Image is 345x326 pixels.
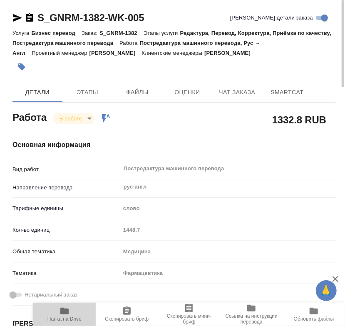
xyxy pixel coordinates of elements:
span: Скопировать мини-бриф [163,313,216,325]
span: Детали [17,87,57,98]
button: Папка на Drive [33,303,96,326]
span: 🙏 [319,282,333,299]
p: Этапы услуги [144,30,180,36]
button: Ссылка на инструкции перевода [220,303,283,326]
div: Фармацевтика [120,266,336,280]
p: Работа [119,40,140,46]
div: Медицина [120,245,336,259]
div: В работе [53,113,94,124]
button: Скопировать ссылку для ЯМессенджера [12,13,22,23]
div: слово [120,201,336,216]
button: Скопировать бриф [96,303,158,326]
button: Скопировать ссылку [25,13,35,23]
p: Тарифные единицы [12,204,120,213]
span: SmartCat [267,87,307,98]
input: Пустое поле [120,224,336,236]
h2: Работа [12,109,47,124]
span: Ссылка на инструкции перевода [225,313,278,325]
span: Нотариальный заказ [25,291,77,299]
a: S_GNRM-1382-WK-005 [37,12,144,23]
p: Бизнес перевод [31,30,82,36]
span: Файлы [117,87,157,98]
span: Обновить файлы [294,316,334,322]
p: [PERSON_NAME] [204,50,257,56]
button: В работе [57,115,84,122]
button: Добавить тэг [12,58,31,76]
span: Оценки [167,87,207,98]
p: Направление перевода [12,184,120,192]
p: Кол-во единиц [12,226,120,234]
p: [PERSON_NAME] [89,50,142,56]
h2: 1332.8 RUB [272,113,326,127]
span: Папка на Drive [47,316,82,322]
button: Скопировать мини-бриф [158,303,221,326]
span: [PERSON_NAME] детали заказа [230,14,313,22]
p: Клиентские менеджеры [142,50,205,56]
button: 🙏 [316,280,337,301]
p: Общая тематика [12,248,120,256]
h4: Основная информация [12,140,336,150]
button: Обновить файлы [283,303,345,326]
p: Заказ: [82,30,99,36]
p: Тематика [12,269,120,277]
span: Этапы [67,87,107,98]
p: Проектный менеджер [32,50,89,56]
span: Скопировать бриф [105,316,149,322]
p: Вид работ [12,165,120,174]
p: Услуга [12,30,31,36]
span: Чат заказа [217,87,257,98]
p: S_GNRM-1382 [99,30,143,36]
